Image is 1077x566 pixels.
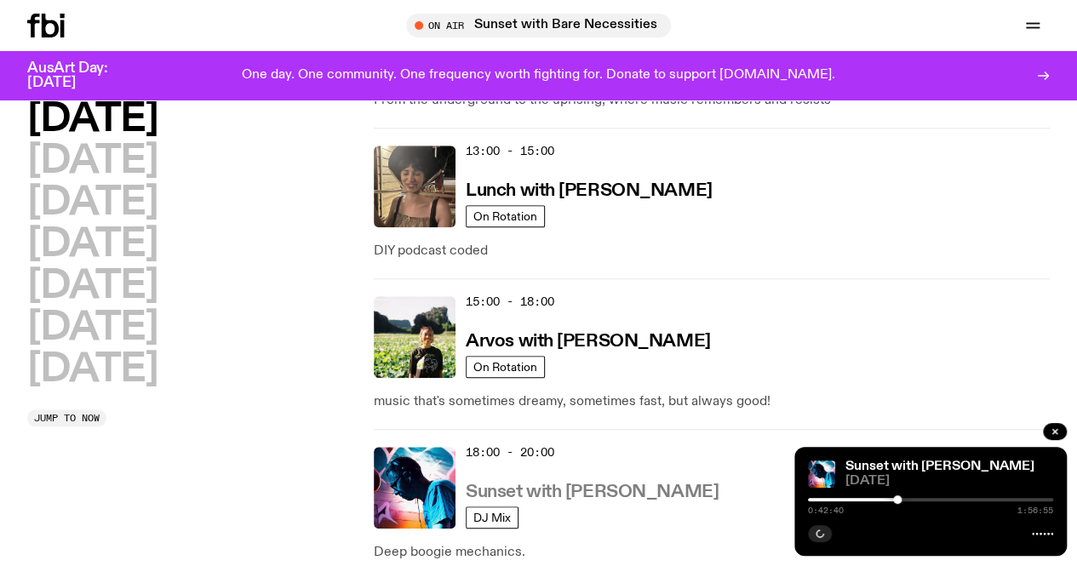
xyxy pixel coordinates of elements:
[808,460,835,488] img: Simon Caldwell stands side on, looking downwards. He has headphones on. Behind him is a brightly ...
[466,480,719,501] a: Sunset with [PERSON_NAME]
[374,241,1050,261] p: DIY podcast coded
[406,14,671,37] button: On AirSunset with Bare Necessities
[374,296,455,378] img: Bri is smiling and wearing a black t-shirt. She is standing in front of a lush, green field. Ther...
[242,68,835,83] p: One day. One community. One frequency worth fighting for. Donate to support [DOMAIN_NAME].
[466,444,554,460] span: 18:00 - 20:00
[466,143,554,159] span: 13:00 - 15:00
[845,460,1034,473] a: Sunset with [PERSON_NAME]
[27,267,158,306] button: [DATE]
[473,210,537,223] span: On Rotation
[27,61,136,90] h3: AusArt Day: [DATE]
[845,475,1053,488] span: [DATE]
[466,182,712,200] h3: Lunch with [PERSON_NAME]
[808,506,844,515] span: 0:42:40
[466,329,710,351] a: Arvos with [PERSON_NAME]
[374,542,1050,563] p: Deep boogie mechanics.
[27,184,158,222] button: [DATE]
[473,512,511,524] span: DJ Mix
[473,361,537,374] span: On Rotation
[27,142,158,180] button: [DATE]
[374,392,1050,412] p: music that's sometimes dreamy, sometimes fast, but always good!
[466,356,545,378] a: On Rotation
[27,309,158,347] button: [DATE]
[374,90,1050,111] p: From the underground to the uprising, where music remembers and resists
[466,333,710,351] h3: Arvos with [PERSON_NAME]
[27,100,158,139] button: [DATE]
[466,294,554,310] span: 15:00 - 18:00
[34,414,100,423] span: Jump to now
[466,483,719,501] h3: Sunset with [PERSON_NAME]
[466,506,518,529] a: DJ Mix
[1017,506,1053,515] span: 1:56:55
[27,409,106,426] button: Jump to now
[466,205,545,227] a: On Rotation
[374,447,455,529] img: Simon Caldwell stands side on, looking downwards. He has headphones on. Behind him is a brightly ...
[27,226,158,264] button: [DATE]
[27,351,158,389] button: [DATE]
[466,179,712,200] a: Lunch with [PERSON_NAME]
